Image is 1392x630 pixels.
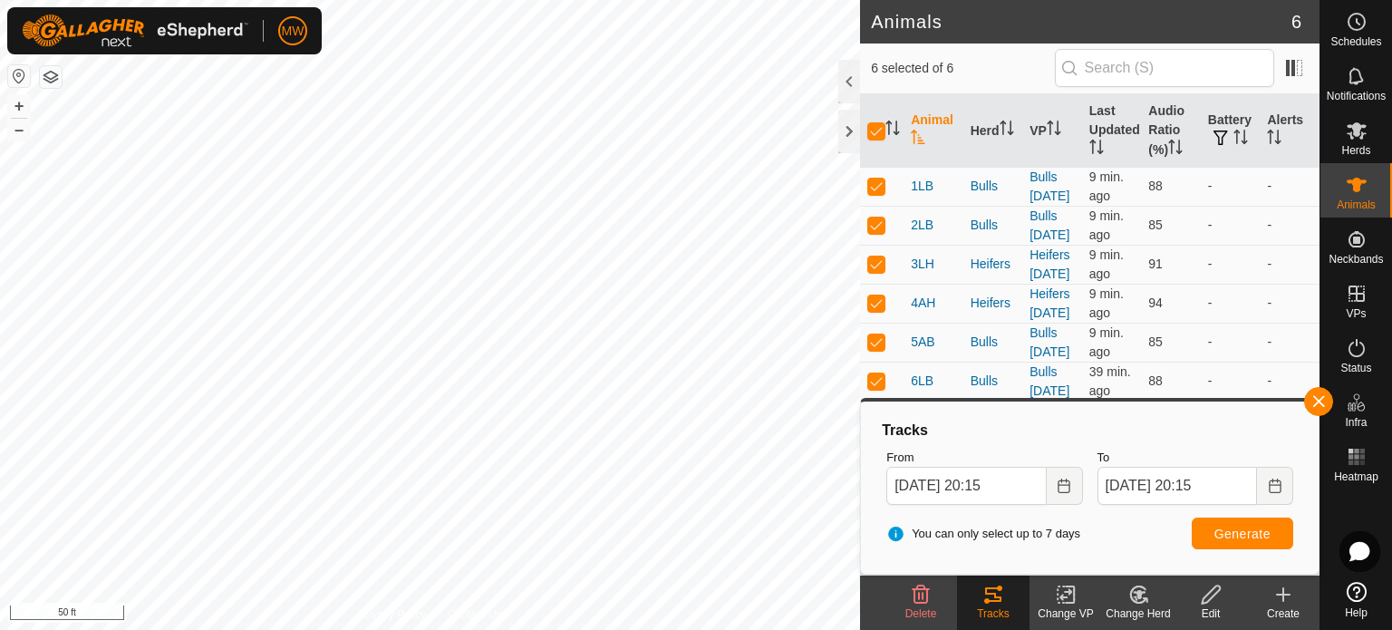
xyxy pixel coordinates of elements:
span: 6 selected of 6 [871,59,1054,78]
span: 88 [1148,373,1163,388]
button: Reset Map [8,65,30,87]
span: Schedules [1330,36,1381,47]
button: Generate [1192,518,1293,549]
span: MW [282,22,304,41]
span: Aug 23, 2025, 8:05 PM [1089,286,1124,320]
div: Heifers [971,255,1016,274]
th: Herd [963,94,1023,168]
div: Edit [1174,606,1247,622]
div: Bulls [971,333,1016,352]
span: Generate [1214,527,1271,541]
span: Aug 23, 2025, 8:05 PM [1089,208,1124,242]
div: Bulls [971,177,1016,196]
a: Heifers [DATE] [1029,286,1069,320]
td: - [1260,167,1319,206]
span: Status [1340,363,1371,373]
th: VP [1022,94,1082,168]
span: Heatmap [1334,471,1378,482]
th: Audio Ratio (%) [1141,94,1201,168]
span: 91 [1148,257,1163,271]
td: - [1260,362,1319,401]
a: Contact Us [448,606,501,623]
span: You can only select up to 7 days [886,525,1080,543]
td: - [1260,206,1319,245]
div: Bulls [971,216,1016,235]
span: VPs [1346,308,1366,319]
td: - [1201,245,1261,284]
a: Bulls [DATE] [1029,170,1069,203]
th: Animal [904,94,963,168]
button: + [8,95,30,117]
a: Privacy Policy [359,606,427,623]
button: Map Layers [40,66,62,88]
p-sorticon: Activate to sort [911,132,925,147]
span: 1LB [911,177,933,196]
a: Bulls [DATE] [1029,364,1069,398]
td: - [1260,245,1319,284]
p-sorticon: Activate to sort [1000,123,1014,138]
td: - [1201,206,1261,245]
p-sorticon: Activate to sort [1267,132,1281,147]
span: 85 [1148,218,1163,232]
span: 94 [1148,296,1163,310]
div: Change VP [1029,606,1102,622]
div: Tracks [957,606,1029,622]
p-sorticon: Activate to sort [885,123,900,138]
h2: Animals [871,11,1291,33]
span: 6 [1291,8,1301,35]
p-sorticon: Activate to sort [1047,123,1061,138]
span: 3LH [911,255,934,274]
td: - [1260,284,1319,323]
a: Help [1320,575,1392,625]
th: Last Updated [1082,94,1142,168]
span: Neckbands [1329,254,1383,265]
th: Battery [1201,94,1261,168]
button: Choose Date [1047,467,1083,505]
td: - [1201,323,1261,362]
span: Delete [905,607,937,620]
div: Change Herd [1102,606,1174,622]
span: Animals [1337,199,1376,210]
span: 6LB [911,372,933,391]
p-sorticon: Activate to sort [1089,142,1104,157]
span: Aug 23, 2025, 8:05 PM [1089,247,1124,281]
span: Notifications [1327,91,1386,102]
button: Choose Date [1257,467,1293,505]
td: - [1201,284,1261,323]
img: Gallagher Logo [22,15,248,47]
div: Bulls [971,372,1016,391]
span: Herds [1341,145,1370,156]
span: Aug 23, 2025, 8:05 PM [1089,170,1124,203]
div: Tracks [879,420,1300,441]
input: Search (S) [1055,49,1274,87]
p-sorticon: Activate to sort [1168,142,1183,157]
span: Aug 23, 2025, 7:35 PM [1089,364,1131,398]
span: 85 [1148,334,1163,349]
span: 88 [1148,179,1163,193]
label: From [886,449,1082,467]
span: 4AH [911,294,935,313]
div: Heifers [971,294,1016,313]
td: - [1201,362,1261,401]
a: Heifers [DATE] [1029,247,1069,281]
td: - [1201,167,1261,206]
th: Alerts [1260,94,1319,168]
span: Infra [1345,417,1367,428]
span: 2LB [911,216,933,235]
a: Bulls [DATE] [1029,208,1069,242]
button: – [8,119,30,141]
div: Create [1247,606,1319,622]
a: Bulls [DATE] [1029,325,1069,359]
span: Help [1345,607,1368,618]
span: Aug 23, 2025, 8:05 PM [1089,325,1124,359]
span: 5AB [911,333,934,352]
label: To [1097,449,1293,467]
td: - [1260,323,1319,362]
p-sorticon: Activate to sort [1233,132,1248,147]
